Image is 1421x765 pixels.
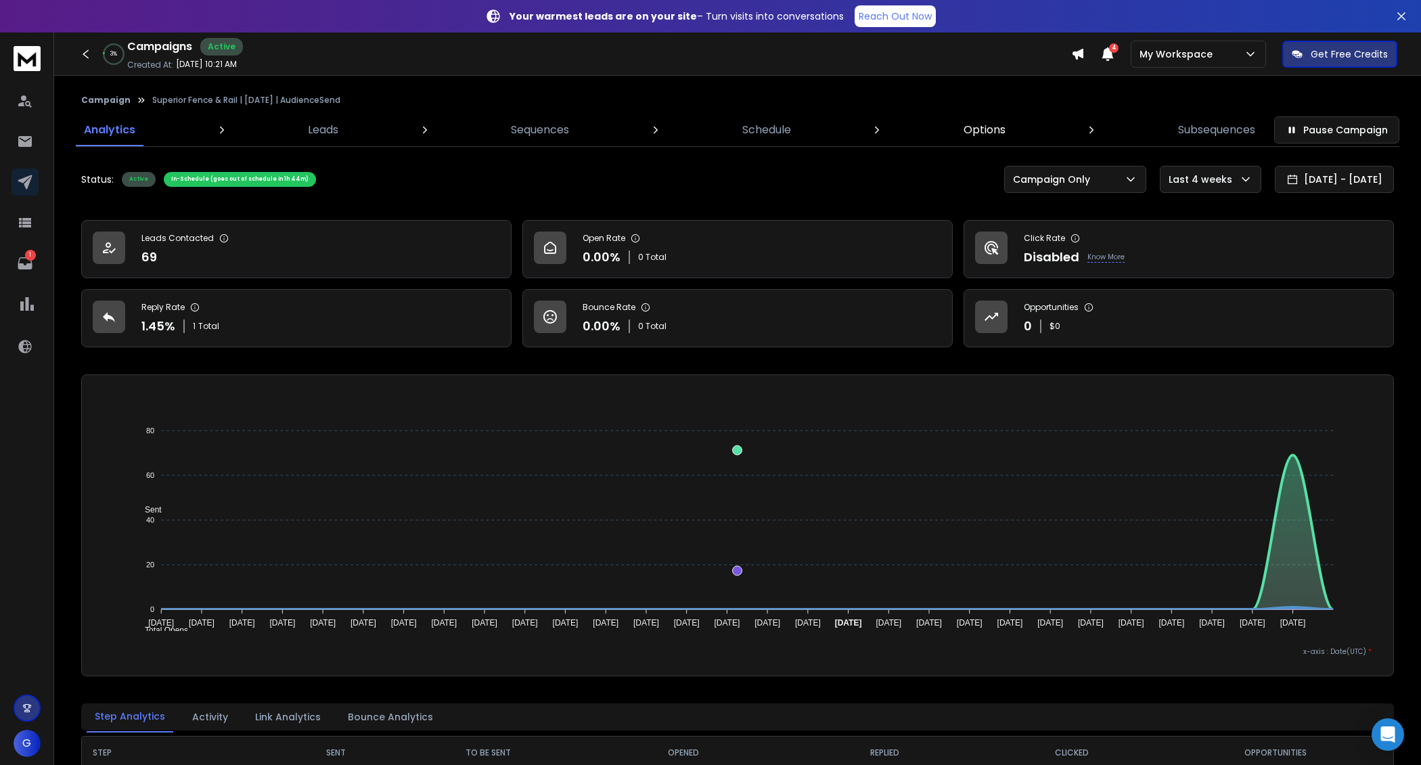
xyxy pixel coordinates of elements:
[755,618,781,628] tspan: [DATE]
[674,618,700,628] tspan: [DATE]
[795,618,821,628] tspan: [DATE]
[1050,321,1060,332] p: $ 0
[25,250,36,261] p: 1
[1024,302,1079,313] p: Opportunities
[81,95,131,106] button: Campaign
[855,5,936,27] a: Reach Out Now
[141,248,157,267] p: 69
[1024,233,1065,244] p: Click Rate
[189,618,215,628] tspan: [DATE]
[14,46,41,71] img: logo
[135,505,162,515] span: Sent
[149,618,175,628] tspan: [DATE]
[135,626,188,635] span: Total Opens
[12,250,39,277] a: 1
[1024,248,1079,267] p: Disabled
[87,701,173,733] button: Step Analytics
[472,618,498,628] tspan: [DATE]
[200,38,243,56] div: Active
[1282,41,1397,68] button: Get Free Credits
[583,317,621,336] p: 0.00 %
[146,471,154,479] tspan: 60
[229,618,255,628] tspan: [DATE]
[81,173,114,186] p: Status:
[247,702,329,732] button: Link Analytics
[146,427,154,435] tspan: 80
[81,220,512,278] a: Leads Contacted69
[14,730,41,757] button: G
[176,59,237,70] p: [DATE] 10:21 AM
[391,618,417,628] tspan: [DATE]
[340,702,441,732] button: Bounce Analytics
[1078,618,1104,628] tspan: [DATE]
[510,9,697,23] strong: Your warmest leads are on your site
[859,9,932,23] p: Reach Out Now
[150,605,154,613] tspan: 0
[964,122,1006,138] p: Options
[1200,618,1225,628] tspan: [DATE]
[1275,166,1394,193] button: [DATE] - [DATE]
[1311,47,1388,61] p: Get Free Credits
[511,122,569,138] p: Sequences
[198,321,219,332] span: Total
[84,122,135,138] p: Analytics
[164,172,316,187] div: In-Schedule (goes out of schedule in 1h 44m)
[141,233,214,244] p: Leads Contacted
[742,122,791,138] p: Schedule
[81,289,512,347] a: Reply Rate1.45%1Total
[522,220,953,278] a: Open Rate0.00%0 Total
[127,39,192,55] h1: Campaigns
[1159,618,1185,628] tspan: [DATE]
[835,618,862,628] tspan: [DATE]
[1178,122,1255,138] p: Subsequences
[146,516,154,524] tspan: 40
[1169,173,1238,186] p: Last 4 weeks
[122,172,156,187] div: Active
[141,302,185,313] p: Reply Rate
[510,9,844,23] p: – Turn visits into conversations
[955,114,1014,146] a: Options
[876,618,902,628] tspan: [DATE]
[300,114,346,146] a: Leads
[1119,618,1144,628] tspan: [DATE]
[638,252,667,263] p: 0 Total
[1024,317,1032,336] p: 0
[1274,116,1399,144] button: Pause Campaign
[308,122,338,138] p: Leads
[734,114,799,146] a: Schedule
[76,114,143,146] a: Analytics
[270,618,296,628] tspan: [DATE]
[957,618,983,628] tspan: [DATE]
[583,233,625,244] p: Open Rate
[1170,114,1263,146] a: Subsequences
[503,114,577,146] a: Sequences
[1109,43,1119,53] span: 4
[146,561,154,569] tspan: 20
[964,289,1394,347] a: Opportunities0$0
[110,50,117,58] p: 3 %
[593,618,619,628] tspan: [DATE]
[997,618,1023,628] tspan: [DATE]
[351,618,376,628] tspan: [DATE]
[964,220,1394,278] a: Click RateDisabledKnow More
[633,618,659,628] tspan: [DATE]
[141,317,175,336] p: 1.45 %
[512,618,538,628] tspan: [DATE]
[104,647,1372,657] p: x-axis : Date(UTC)
[127,60,173,70] p: Created At:
[1087,252,1125,263] p: Know More
[1280,618,1306,628] tspan: [DATE]
[916,618,942,628] tspan: [DATE]
[184,702,236,732] button: Activity
[311,618,336,628] tspan: [DATE]
[1372,718,1404,751] div: Open Intercom Messenger
[152,95,340,106] p: Superior Fence & Rail | [DATE] | AudienceSend
[1038,618,1064,628] tspan: [DATE]
[715,618,740,628] tspan: [DATE]
[193,321,196,332] span: 1
[432,618,457,628] tspan: [DATE]
[1013,173,1096,186] p: Campaign Only
[583,302,635,313] p: Bounce Rate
